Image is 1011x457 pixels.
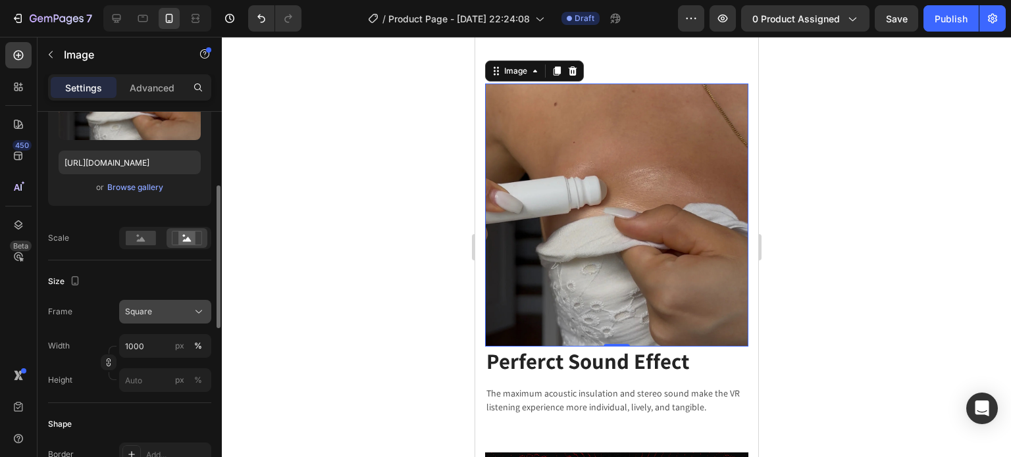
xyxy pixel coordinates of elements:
div: Size [48,273,83,291]
span: Product Page - [DATE] 22:24:08 [388,12,530,26]
div: Open Intercom Messenger [966,393,998,424]
div: Shape [48,418,72,430]
input: px% [119,334,211,358]
span: / [382,12,386,26]
input: https://example.com/image.jpg [59,151,201,174]
div: Browse gallery [107,181,163,193]
button: % [172,372,188,388]
input: px% [119,368,211,392]
span: Draft [575,12,594,24]
div: Scale [48,232,69,244]
label: Height [48,374,72,386]
label: Width [48,340,70,352]
div: px [175,374,184,386]
div: 450 [13,140,32,151]
p: Advanced [130,81,174,95]
button: 7 [5,5,98,32]
span: 0 product assigned [752,12,840,26]
p: Image [64,47,176,62]
button: Browse gallery [107,181,164,194]
button: Publish [923,5,979,32]
div: % [194,374,202,386]
button: Square [119,300,211,324]
p: Settings [65,81,102,95]
button: Save [875,5,918,32]
div: px [175,340,184,352]
div: % [194,340,202,352]
div: Undo/Redo [248,5,301,32]
span: Square [125,306,152,318]
span: Save [886,13,908,24]
button: 0 product assigned [741,5,869,32]
div: Beta [10,241,32,251]
iframe: Design area [475,37,758,457]
button: px [190,372,206,388]
p: 7 [86,11,92,26]
span: or [96,180,104,195]
label: Frame [48,306,72,318]
div: Publish [935,12,968,26]
button: px [190,338,206,354]
button: % [172,338,188,354]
